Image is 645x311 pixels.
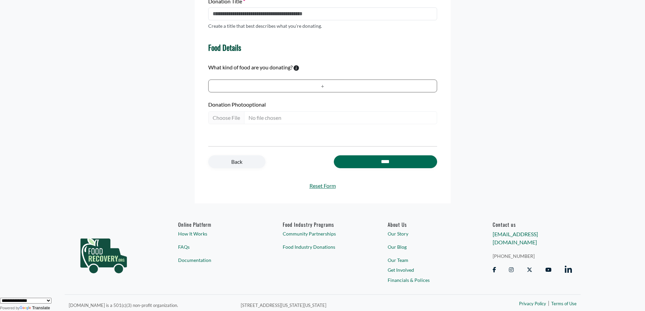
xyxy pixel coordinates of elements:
[294,65,299,71] svg: To calculate environmental impacts, we follow the Food Loss + Waste Protocol
[20,306,50,310] a: Translate
[388,276,467,284] a: Financials & Polices
[493,252,572,260] a: [PHONE_NUMBER]
[246,101,266,108] span: optional
[178,243,257,250] a: FAQs
[208,101,437,109] label: Donation Photo
[73,221,134,286] img: food_recovery_green_logo-76242d7a27de7ed26b67be613a865d9c9037ba317089b267e0515145e5e51427.png
[388,230,467,237] a: Our Story
[283,230,362,237] a: Community Partnerships
[388,221,467,227] a: About Us
[208,155,265,168] a: Back
[388,243,467,250] a: Our Blog
[208,182,437,190] a: Reset Form
[208,43,241,52] h4: Food Details
[388,257,467,264] a: Our Team
[208,63,293,71] label: What kind of food are you donating?
[20,306,32,311] img: Google Translate
[388,266,467,273] a: Get Involved
[283,243,362,250] a: Food Industry Donations
[283,221,362,227] h6: Food Industry Programs
[493,231,538,245] a: [EMAIL_ADDRESS][DOMAIN_NAME]
[493,221,572,227] h6: Contact us
[208,22,322,29] p: Create a title that best describes what you're donating.
[178,257,257,264] a: Documentation
[178,230,257,237] a: How It Works
[178,221,257,227] h6: Online Platform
